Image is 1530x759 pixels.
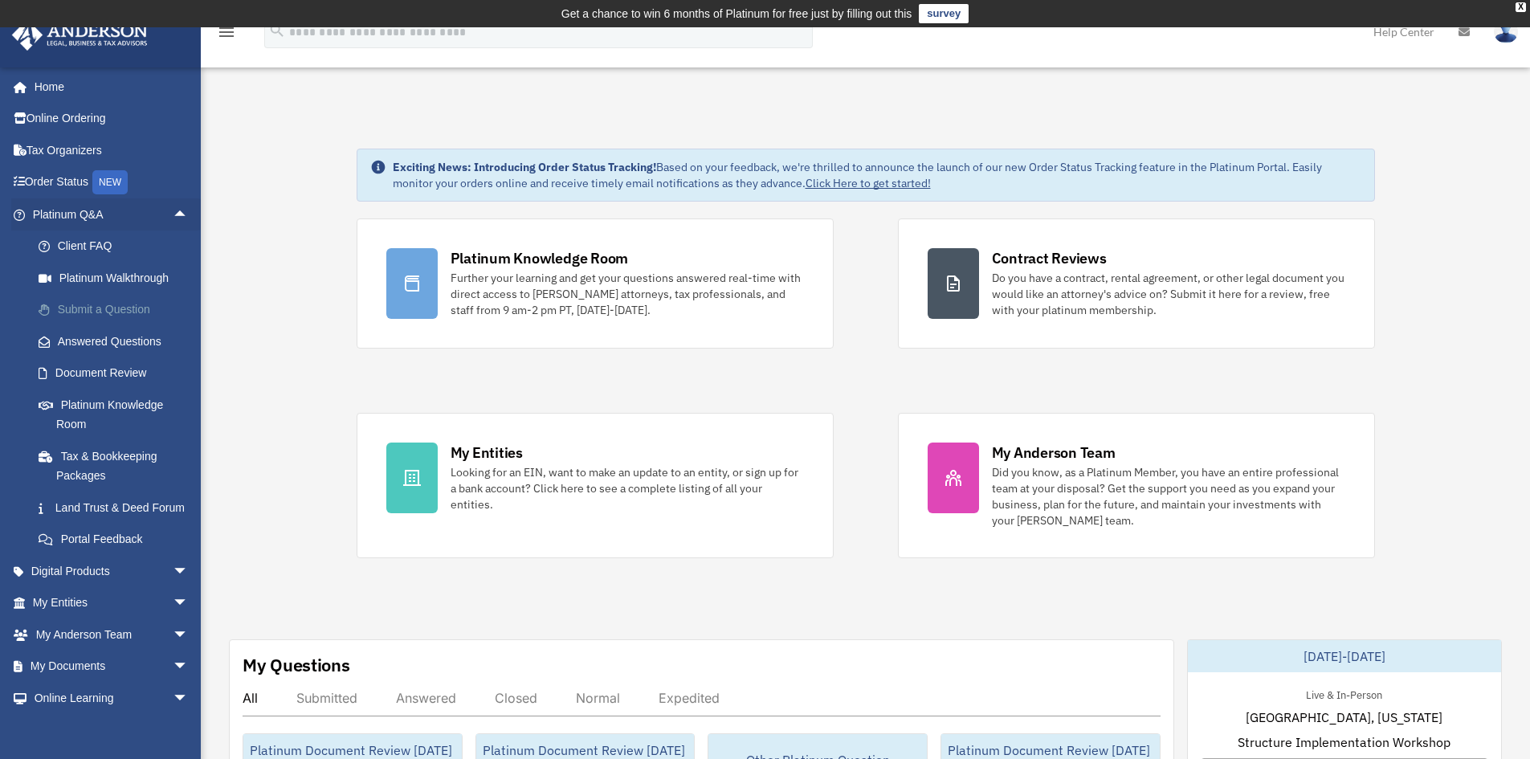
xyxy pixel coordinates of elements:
[1238,732,1450,752] span: Structure Implementation Workshop
[919,4,969,23] a: survey
[898,413,1375,558] a: My Anderson Team Did you know, as a Platinum Member, you have an entire professional team at your...
[396,690,456,706] div: Answered
[243,653,350,677] div: My Questions
[11,166,213,199] a: Order StatusNEW
[659,690,720,706] div: Expedited
[11,198,213,231] a: Platinum Q&Aarrow_drop_up
[7,19,153,51] img: Anderson Advisors Platinum Portal
[22,325,213,357] a: Answered Questions
[576,690,620,706] div: Normal
[393,160,656,174] strong: Exciting News: Introducing Order Status Tracking!
[561,4,912,23] div: Get a chance to win 6 months of Platinum for free just by filling out this
[11,618,213,651] a: My Anderson Teamarrow_drop_down
[357,218,834,349] a: Platinum Knowledge Room Further your learning and get your questions answered real-time with dire...
[173,555,205,588] span: arrow_drop_down
[173,587,205,620] span: arrow_drop_down
[1494,20,1518,43] img: User Pic
[1188,640,1501,672] div: [DATE]-[DATE]
[11,555,213,587] a: Digital Productsarrow_drop_down
[992,248,1107,268] div: Contract Reviews
[22,231,213,263] a: Client FAQ
[22,262,213,294] a: Platinum Walkthrough
[22,357,213,390] a: Document Review
[217,28,236,42] a: menu
[11,651,213,683] a: My Documentsarrow_drop_down
[22,440,213,492] a: Tax & Bookkeeping Packages
[898,218,1375,349] a: Contract Reviews Do you have a contract, rental agreement, or other legal document you would like...
[268,22,286,39] i: search
[173,618,205,651] span: arrow_drop_down
[22,524,213,556] a: Portal Feedback
[393,159,1361,191] div: Based on your feedback, we're thrilled to announce the launch of our new Order Status Tracking fe...
[11,71,205,103] a: Home
[11,682,213,714] a: Online Learningarrow_drop_down
[806,176,931,190] a: Click Here to get started!
[11,134,213,166] a: Tax Organizers
[451,443,523,463] div: My Entities
[11,103,213,135] a: Online Ordering
[11,587,213,619] a: My Entitiesarrow_drop_down
[22,389,213,440] a: Platinum Knowledge Room
[451,464,804,512] div: Looking for an EIN, want to make an update to an entity, or sign up for a bank account? Click her...
[296,690,357,706] div: Submitted
[173,198,205,231] span: arrow_drop_up
[1293,685,1395,702] div: Live & In-Person
[173,651,205,684] span: arrow_drop_down
[217,22,236,42] i: menu
[22,492,213,524] a: Land Trust & Deed Forum
[451,248,629,268] div: Platinum Knowledge Room
[92,170,128,194] div: NEW
[357,413,834,558] a: My Entities Looking for an EIN, want to make an update to an entity, or sign up for a bank accoun...
[451,270,804,318] div: Further your learning and get your questions answered real-time with direct access to [PERSON_NAM...
[1516,2,1526,12] div: close
[22,294,213,326] a: Submit a Question
[992,443,1116,463] div: My Anderson Team
[992,270,1345,318] div: Do you have a contract, rental agreement, or other legal document you would like an attorney's ad...
[173,682,205,715] span: arrow_drop_down
[992,464,1345,528] div: Did you know, as a Platinum Member, you have an entire professional team at your disposal? Get th...
[495,690,537,706] div: Closed
[243,690,258,706] div: All
[1246,708,1442,727] span: [GEOGRAPHIC_DATA], [US_STATE]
